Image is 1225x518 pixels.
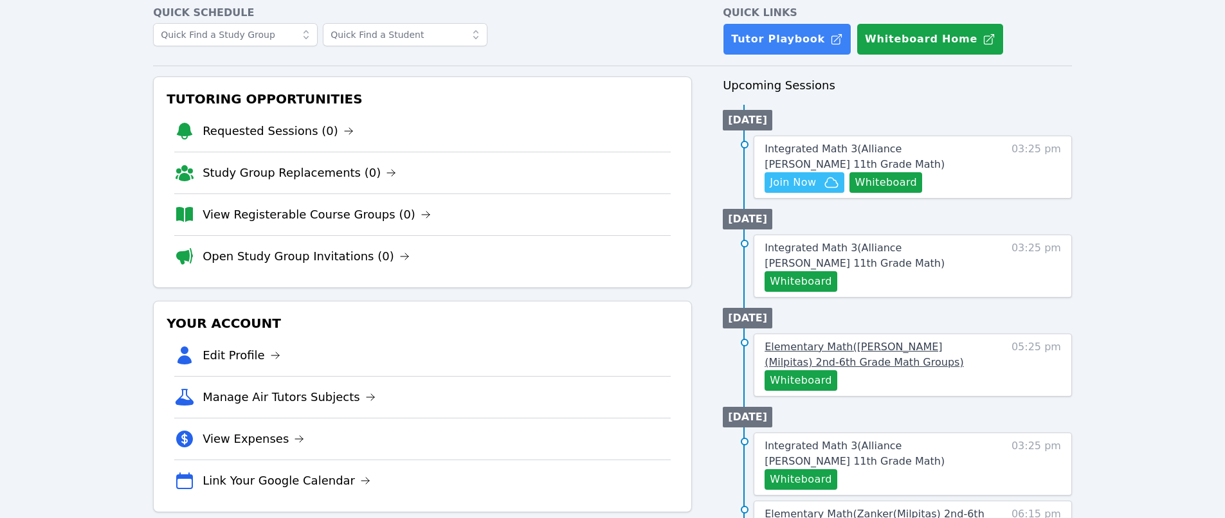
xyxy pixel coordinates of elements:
[765,271,837,292] button: Whiteboard
[1012,141,1061,193] span: 03:25 pm
[203,430,304,448] a: View Expenses
[164,312,681,335] h3: Your Account
[203,388,376,406] a: Manage Air Tutors Subjects
[203,247,410,265] a: Open Study Group Invitations (0)
[765,440,945,467] span: Integrated Math 3 ( Alliance [PERSON_NAME] 11th Grade Math )
[723,308,772,328] li: [DATE]
[323,23,487,46] input: Quick Find a Student
[723,110,772,130] li: [DATE]
[1012,240,1061,292] span: 03:25 pm
[203,206,431,224] a: View Registerable Course Groups (0)
[153,5,692,21] h4: Quick Schedule
[765,172,844,193] button: Join Now
[723,407,772,427] li: [DATE]
[203,122,354,140] a: Requested Sessions (0)
[723,209,772,229] li: [DATE]
[203,346,280,364] a: Edit Profile
[765,240,987,271] a: Integrated Math 3(Alliance [PERSON_NAME] 11th Grade Math)
[203,164,396,182] a: Study Group Replacements (0)
[723,76,1072,94] h3: Upcoming Sessions
[765,141,987,172] a: Integrated Math 3(Alliance [PERSON_NAME] 11th Grade Math)
[1012,438,1061,490] span: 03:25 pm
[765,242,945,269] span: Integrated Math 3 ( Alliance [PERSON_NAME] 11th Grade Math )
[857,23,1004,55] button: Whiteboard Home
[203,472,370,490] a: Link Your Google Calendar
[723,5,1072,21] h4: Quick Links
[153,23,318,46] input: Quick Find a Study Group
[765,370,837,391] button: Whiteboard
[765,341,963,368] span: Elementary Math ( [PERSON_NAME] (Milpitas) 2nd-6th Grade Math Groups )
[849,172,922,193] button: Whiteboard
[765,469,837,490] button: Whiteboard
[1012,339,1061,391] span: 05:25 pm
[723,23,851,55] a: Tutor Playbook
[770,175,816,190] span: Join Now
[164,87,681,111] h3: Tutoring Opportunities
[765,339,987,370] a: Elementary Math([PERSON_NAME] (Milpitas) 2nd-6th Grade Math Groups)
[765,143,945,170] span: Integrated Math 3 ( Alliance [PERSON_NAME] 11th Grade Math )
[765,438,987,469] a: Integrated Math 3(Alliance [PERSON_NAME] 11th Grade Math)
